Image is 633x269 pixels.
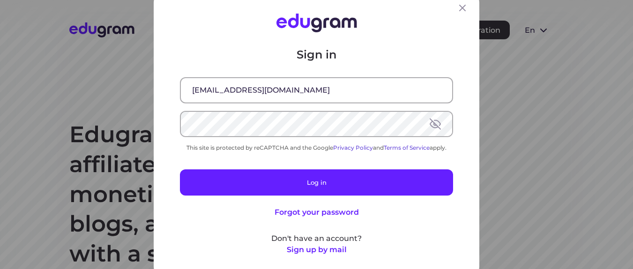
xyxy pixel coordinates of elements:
[180,169,453,196] button: Log in
[181,78,452,102] input: Email
[276,14,357,32] img: Edugram Logo
[287,244,347,255] button: Sign up by mail
[275,207,359,218] button: Forgot your password
[333,144,373,151] a: Privacy Policy
[180,233,453,244] p: Don't have an account?
[180,144,453,151] div: This site is protected by reCAPTCHA and the Google and apply.
[384,144,430,151] a: Terms of Service
[180,47,453,62] p: Sign in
